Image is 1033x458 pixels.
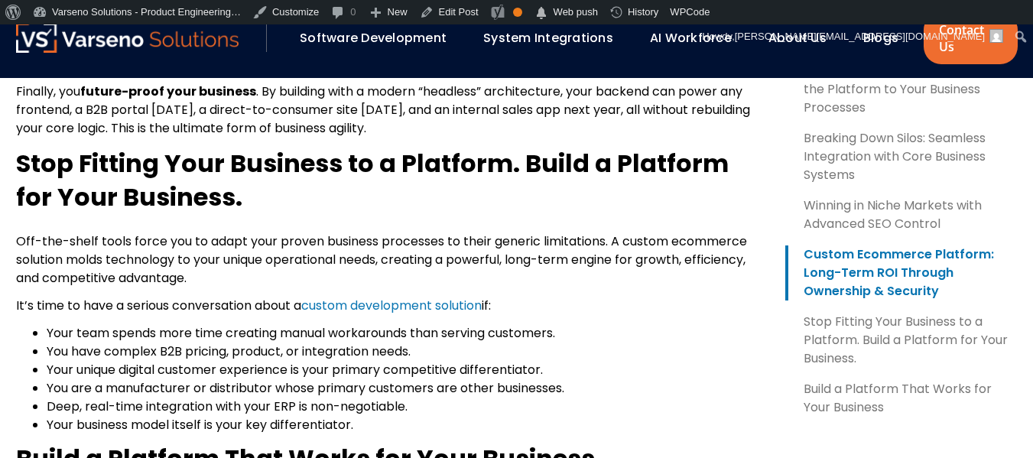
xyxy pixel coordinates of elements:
span: if: [482,297,491,314]
li: You have complex B2B pricing, product, or integration needs. [47,343,761,361]
h2: Stop Fitting Your Business to a Platform. Build a Platform for Your Business. [16,147,761,214]
span: It’s time to have a serious conversation about a [16,297,301,314]
li: Your team spends more time creating manual workarounds than serving customers. [47,324,761,343]
span:  [534,2,549,24]
li: Deep, real-time integration with your ERP is non-negotiable. [47,398,761,416]
a: Build a Platform That Works for Your Business [785,380,1018,417]
a: Software Development [300,29,447,47]
img: Varseno Solutions – Product Engineering & IT Services [16,23,239,53]
span: [PERSON_NAME][EMAIL_ADDRESS][DOMAIN_NAME] [735,31,985,42]
a: Howdy, [697,24,1009,49]
a: custom development solution [301,297,482,314]
p: Off-the-shelf tools force you to adapt your proven business processes to their generic limitation... [16,232,761,287]
div: System Integrations [476,25,635,51]
span: Finally, you [16,83,80,100]
a: Custom Ecommerce Platform: Long-Term ROI Through Ownership & Security [785,245,1018,300]
div: AI Workforce [642,25,753,51]
a: Varseno Solutions – Product Engineering & IT Services [16,23,239,54]
li: You are a manufacturer or distributor whose primary customers are other businesses. [47,379,761,398]
div: OK [513,8,522,17]
a: Breaking Down Silos: Seamless Integration with Core Business Systems [785,129,1018,184]
a: Stop Fitting Your Business to a Platform. Build a Platform for Your Business. [785,313,1018,368]
a: Automating Complexity: Tailoring the Platform to Your Business Processes [785,62,1018,117]
a: Winning in Niche Markets with Advanced SEO Control [785,197,1018,233]
span: . By building with a modern “headless” architecture, your backend can power any frontend, a B2B p... [16,83,750,137]
a: AI Workforce [650,29,732,47]
li: Your unique digital customer experience is your primary competitive differentiator. [47,361,761,379]
div: Software Development [292,25,468,51]
b: future-proof your business [80,83,256,100]
li: Your business model itself is your key differentiator. [47,416,761,434]
a: System Integrations [483,29,613,47]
